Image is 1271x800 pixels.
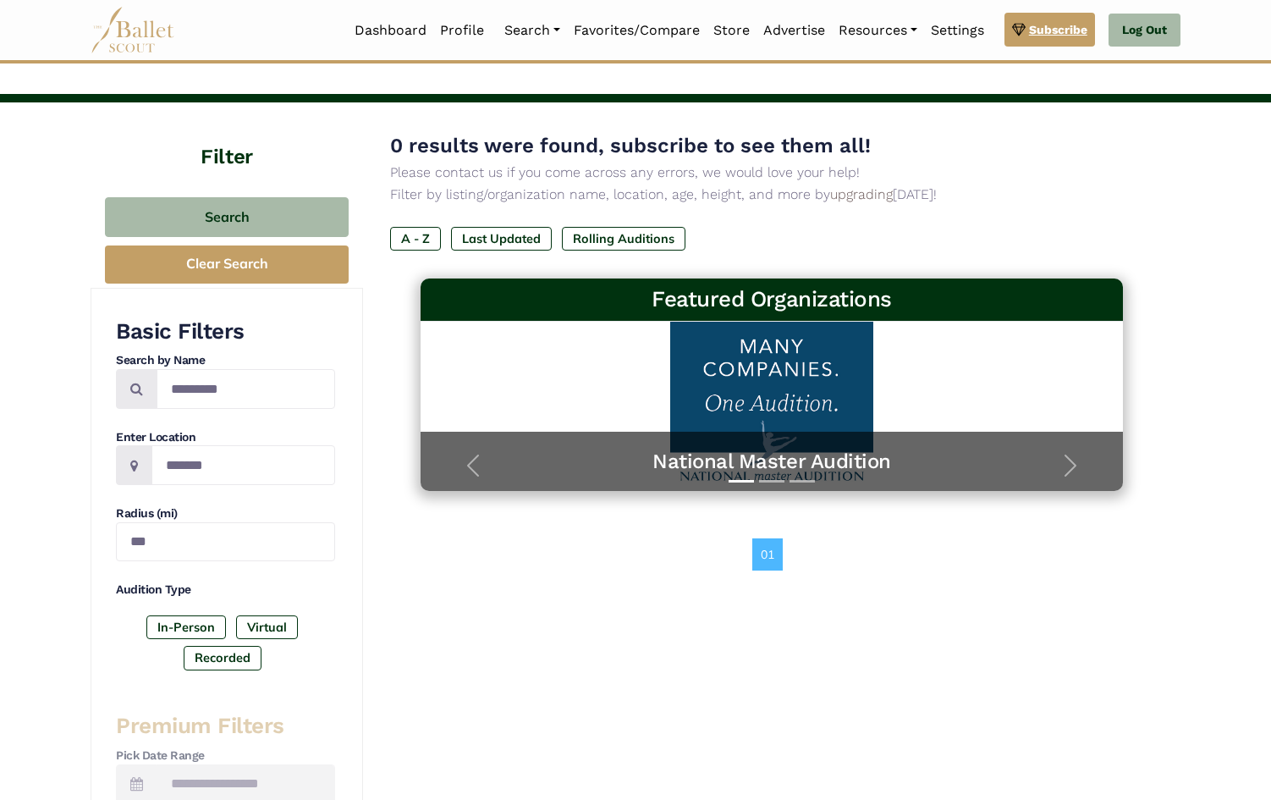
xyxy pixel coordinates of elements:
[437,449,1106,475] a: National Master Audition
[707,13,757,48] a: Store
[116,352,335,369] h4: Search by Name
[390,184,1153,206] p: Filter by listing/organization name, location, age, height, and more by [DATE]!
[752,538,792,571] nav: Page navigation example
[348,13,433,48] a: Dashboard
[116,748,335,764] h4: Pick Date Range
[390,134,871,157] span: 0 results were found, subscribe to see them all!
[116,429,335,446] h4: Enter Location
[562,227,685,251] label: Rolling Auditions
[567,13,707,48] a: Favorites/Compare
[157,369,335,409] input: Search by names...
[390,227,441,251] label: A - Z
[91,102,363,172] h4: Filter
[729,472,754,491] button: Slide 1
[116,505,335,522] h4: Radius (mi)
[146,615,226,639] label: In-Person
[1029,20,1087,39] span: Subscribe
[752,538,783,571] a: 01
[924,13,991,48] a: Settings
[451,227,552,251] label: Last Updated
[434,285,1109,314] h3: Featured Organizations
[790,472,815,491] button: Slide 3
[1109,14,1180,47] a: Log Out
[1012,20,1026,39] img: gem.svg
[151,445,335,485] input: Location
[105,246,349,284] button: Clear Search
[832,13,924,48] a: Resources
[116,712,335,741] h3: Premium Filters
[498,13,567,48] a: Search
[757,13,832,48] a: Advertise
[184,646,261,670] label: Recorded
[830,186,893,202] a: upgrading
[116,317,335,346] h3: Basic Filters
[116,582,335,599] h4: Audition Type
[390,162,1153,184] p: Please contact us if you come across any errors, we would love your help!
[105,197,349,237] button: Search
[1004,13,1095,47] a: Subscribe
[759,472,784,491] button: Slide 2
[433,13,491,48] a: Profile
[236,615,298,639] label: Virtual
